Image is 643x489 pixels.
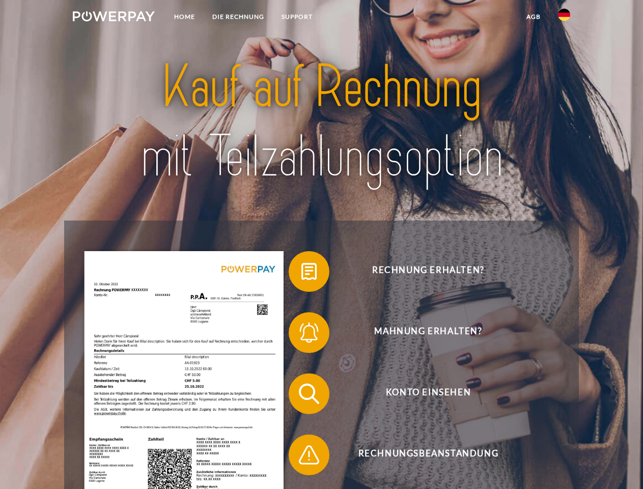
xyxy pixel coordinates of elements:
a: Home [165,8,204,26]
span: Rechnungsbeanstandung [303,434,553,475]
a: SUPPORT [273,8,321,26]
img: qb_search.svg [296,381,322,406]
a: DIE RECHNUNG [204,8,273,26]
img: title-powerpay_de.svg [97,49,546,195]
img: qb_bell.svg [296,320,322,345]
img: qb_warning.svg [296,442,322,468]
img: de [558,9,570,21]
span: Mahnung erhalten? [303,312,553,353]
button: Rechnungsbeanstandung [289,434,553,475]
button: Konto einsehen [289,373,553,414]
img: logo-powerpay-white.svg [73,11,155,21]
span: Rechnung erhalten? [303,251,553,292]
button: Mahnung erhalten? [289,312,553,353]
img: qb_bill.svg [296,259,322,284]
a: agb [518,8,549,26]
button: Rechnung erhalten? [289,251,553,292]
span: Konto einsehen [303,373,553,414]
